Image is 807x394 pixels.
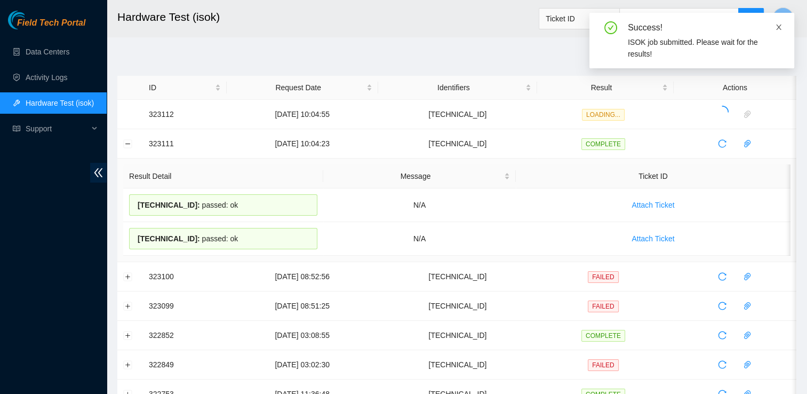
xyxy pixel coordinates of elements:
[123,164,323,188] th: Result Detail
[26,48,69,56] a: Data Centers
[623,230,683,247] button: Attach Ticket
[739,331,755,340] span: paper-clip
[143,321,227,350] td: 322852
[714,268,731,285] button: reload
[619,8,739,29] input: Enter text here...
[772,7,794,29] button: V
[26,118,89,139] span: Support
[674,76,796,100] th: Actions
[378,262,538,291] td: [TECHNICAL_ID]
[323,188,515,222] td: N/A
[780,12,786,25] span: V
[739,297,756,314] button: paper-clip
[588,301,618,312] span: FAILED
[227,262,378,291] td: [DATE] 08:52:56
[604,21,617,34] span: check-circle
[714,302,730,310] span: reload
[143,129,227,159] td: 323111
[124,272,132,281] button: Expand row
[628,36,781,60] div: ISOK job submitted. Please wait for the results!
[378,321,538,350] td: [TECHNICAL_ID]
[714,139,730,148] span: reload
[714,360,730,369] span: reload
[13,125,20,132] span: read
[138,234,200,243] span: [TECHNICAL_ID] :
[623,196,683,214] button: Attach Ticket
[227,129,378,159] td: [DATE] 10:04:23
[124,331,132,340] button: Expand row
[17,18,85,28] span: Field Tech Portal
[714,331,730,340] span: reload
[739,272,755,281] span: paper-clip
[378,291,538,321] td: [TECHNICAL_ID]
[714,297,731,314] button: reload
[546,11,613,27] span: Ticket ID
[739,302,755,310] span: paper-clip
[90,163,107,183] span: double-left
[739,327,756,344] button: paper-clip
[775,23,782,31] span: close
[129,194,317,216] div: passed: ok
[138,201,200,209] span: [TECHNICAL_ID] :
[8,19,85,33] a: Akamai TechnologiesField Tech Portal
[714,327,731,344] button: reload
[632,199,674,211] span: Attach Ticket
[8,11,54,29] img: Akamai Technologies
[715,105,729,119] span: loading
[588,359,618,371] span: FAILED
[143,350,227,380] td: 322849
[129,228,317,249] div: passed: ok
[516,164,790,188] th: Ticket ID
[227,100,378,129] td: [DATE] 10:04:55
[323,222,515,256] td: N/A
[227,291,378,321] td: [DATE] 08:51:25
[632,233,674,245] span: Attach Ticket
[588,271,618,283] span: FAILED
[124,139,132,148] button: Collapse row
[378,100,538,129] td: [TECHNICAL_ID]
[739,356,756,373] button: paper-clip
[26,73,68,82] a: Activity Logs
[378,350,538,380] td: [TECHNICAL_ID]
[714,135,731,152] button: reload
[143,262,227,291] td: 323100
[581,138,625,150] span: COMPLETE
[143,291,227,321] td: 323099
[143,100,227,129] td: 323112
[714,272,730,281] span: reload
[124,360,132,369] button: Expand row
[378,129,538,159] td: [TECHNICAL_ID]
[227,321,378,350] td: [DATE] 03:08:55
[26,99,94,107] a: Hardware Test (isok)
[582,109,625,121] span: LOADING...
[739,360,755,369] span: paper-clip
[581,330,625,342] span: COMPLETE
[124,302,132,310] button: Expand row
[739,135,756,152] button: paper-clip
[739,268,756,285] button: paper-clip
[739,139,755,148] span: paper-clip
[714,356,731,373] button: reload
[628,21,781,34] div: Success!
[738,8,764,29] button: search
[227,350,378,380] td: [DATE] 03:02:30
